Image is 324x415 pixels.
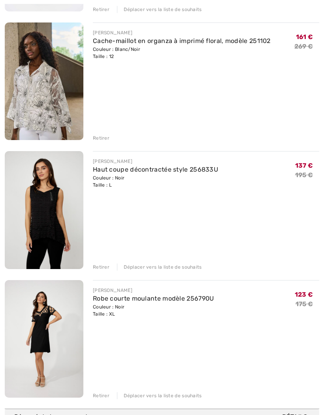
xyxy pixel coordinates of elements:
[295,291,313,299] font: 123 €
[93,37,271,45] a: Cache-maillot en organza à imprimé floral, modèle 251102
[296,34,313,41] font: 161 €
[93,176,124,181] font: Couleur : Noir
[295,172,313,179] font: 195 €
[5,23,83,141] img: Cache-maillot en organza à imprimé floral, modèle 251102
[93,159,132,165] font: [PERSON_NAME]
[93,30,132,36] font: [PERSON_NAME]
[93,305,124,310] font: Couleur : Noir
[93,7,109,13] font: Retirer
[93,265,109,270] font: Retirer
[296,301,313,308] font: 175 €
[5,280,83,398] img: Robe courte moulante modèle 256790U
[93,288,132,293] font: [PERSON_NAME]
[93,183,112,188] font: Taille : L
[5,151,83,269] img: Haut coupe décontractée style 256833U
[93,393,109,399] font: Retirer
[93,136,109,141] font: Retirer
[93,166,218,174] a: Haut coupe décontractée style 256833U
[93,312,115,317] font: Taille : XL
[124,265,202,270] font: Déplacer vers la liste de souhaits
[93,47,140,52] font: Couleur : Blanc/Noir
[124,393,202,399] font: Déplacer vers la liste de souhaits
[93,54,114,60] font: Taille : 12
[294,43,313,50] font: 269 ​​€
[295,162,313,170] font: 137 €
[124,7,202,13] font: Déplacer vers la liste de souhaits
[93,295,214,303] a: Robe courte moulante modèle 256790U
